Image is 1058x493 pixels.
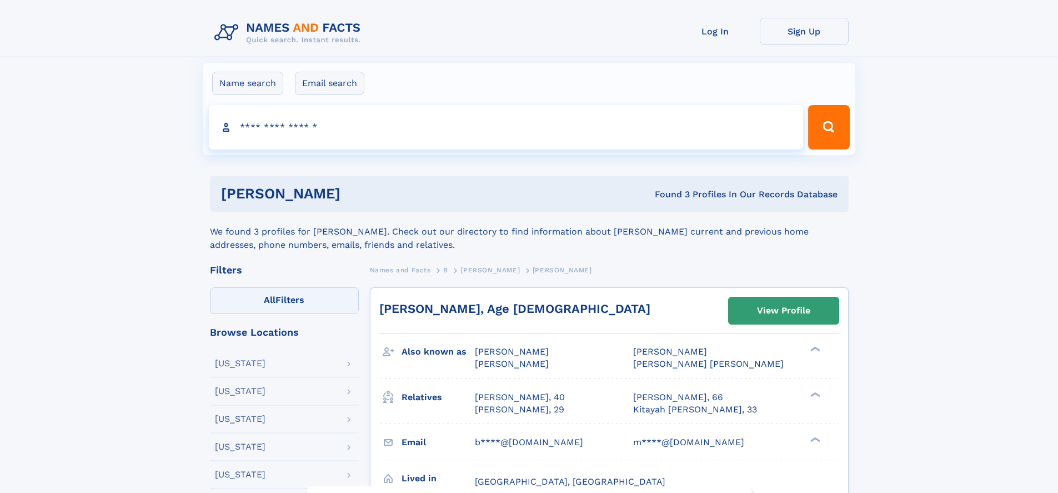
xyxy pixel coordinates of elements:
a: [PERSON_NAME] [460,263,520,277]
div: We found 3 profiles for [PERSON_NAME]. Check out our directory to find information about [PERSON_... [210,212,849,252]
a: Sign Up [760,18,849,45]
div: [US_STATE] [215,470,265,479]
div: [US_STATE] [215,442,265,451]
div: Found 3 Profiles In Our Records Database [498,188,838,201]
a: [PERSON_NAME], 40 [475,391,565,404]
button: Search Button [808,105,849,150]
a: [PERSON_NAME], Age [DEMOGRAPHIC_DATA] [379,302,650,316]
label: Filters [210,287,359,314]
h3: Lived in [402,469,475,488]
div: Filters [210,265,359,275]
span: [PERSON_NAME] [475,358,549,369]
div: Browse Locations [210,327,359,337]
div: [US_STATE] [215,359,265,368]
div: ❯ [808,391,821,398]
label: Name search [212,72,283,95]
a: [PERSON_NAME], 29 [475,404,564,416]
input: search input [209,105,804,150]
div: [US_STATE] [215,387,265,396]
a: B [443,263,448,277]
span: [PERSON_NAME] [PERSON_NAME] [633,358,784,369]
span: [GEOGRAPHIC_DATA], [GEOGRAPHIC_DATA] [475,476,665,487]
img: Logo Names and Facts [210,18,370,48]
h3: Also known as [402,342,475,361]
h1: [PERSON_NAME] [221,187,498,201]
div: ❯ [808,346,821,353]
span: B [443,266,448,274]
span: [PERSON_NAME] [460,266,520,274]
a: Log In [671,18,760,45]
a: View Profile [729,297,839,324]
div: [US_STATE] [215,415,265,424]
h3: Email [402,433,475,452]
h3: Relatives [402,388,475,407]
span: [PERSON_NAME] [633,346,707,357]
span: [PERSON_NAME] [533,266,592,274]
a: Kitayah [PERSON_NAME], 33 [633,404,757,416]
a: Names and Facts [370,263,431,277]
div: ❯ [808,436,821,443]
span: All [264,295,275,305]
a: [PERSON_NAME], 66 [633,391,723,404]
div: View Profile [757,298,810,323]
label: Email search [295,72,364,95]
span: [PERSON_NAME] [475,346,549,357]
